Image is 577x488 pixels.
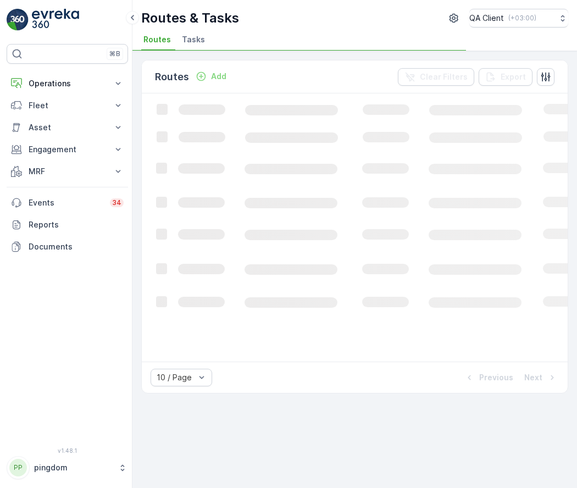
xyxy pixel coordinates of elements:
[508,14,536,23] p: ( +03:00 )
[29,241,124,252] p: Documents
[109,49,120,58] p: ⌘B
[29,144,106,155] p: Engagement
[141,9,239,27] p: Routes & Tasks
[469,13,504,24] p: QA Client
[182,34,205,45] span: Tasks
[29,219,124,230] p: Reports
[29,78,106,89] p: Operations
[469,9,568,27] button: QA Client(+03:00)
[7,236,128,258] a: Documents
[29,100,106,111] p: Fleet
[29,197,103,208] p: Events
[9,459,27,476] div: PP
[7,192,128,214] a: Events34
[7,456,128,479] button: PPpingdom
[479,68,532,86] button: Export
[420,71,468,82] p: Clear Filters
[523,371,559,384] button: Next
[34,462,113,473] p: pingdom
[155,69,189,85] p: Routes
[29,122,106,133] p: Asset
[29,166,106,177] p: MRF
[524,372,542,383] p: Next
[398,68,474,86] button: Clear Filters
[211,71,226,82] p: Add
[32,9,79,31] img: logo_light-DOdMpM7g.png
[7,95,128,117] button: Fleet
[7,117,128,138] button: Asset
[7,9,29,31] img: logo
[463,371,514,384] button: Previous
[501,71,526,82] p: Export
[112,198,121,207] p: 34
[7,214,128,236] a: Reports
[479,372,513,383] p: Previous
[143,34,171,45] span: Routes
[7,160,128,182] button: MRF
[7,73,128,95] button: Operations
[191,70,231,83] button: Add
[7,447,128,454] span: v 1.48.1
[7,138,128,160] button: Engagement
